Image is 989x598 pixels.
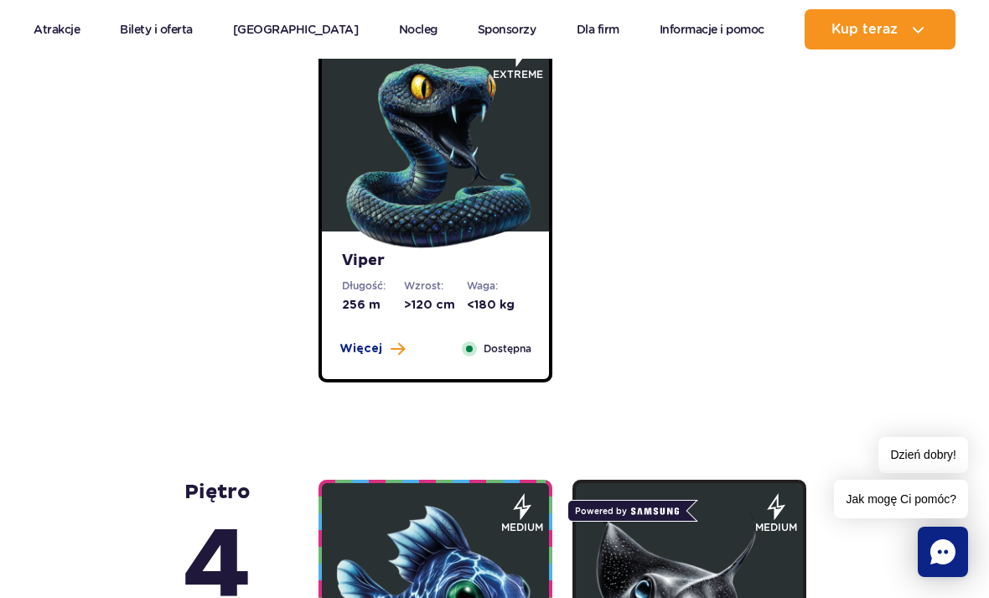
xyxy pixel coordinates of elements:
span: Dostępna [484,341,531,357]
a: Dla firm [577,9,619,49]
span: Dzień dobry! [878,437,968,473]
span: medium [755,520,797,535]
span: extreme [493,67,543,82]
span: Więcej [339,341,382,357]
a: Nocleg [399,9,438,49]
div: Chat [918,527,968,577]
dd: <180 kg [467,297,529,314]
a: Atrakcje [34,9,80,49]
img: 683e9da1f380d703171350.png [335,51,536,252]
a: Bilety i oferta [120,9,193,49]
dd: 256 m [342,297,404,314]
span: Powered by [567,500,686,522]
a: [GEOGRAPHIC_DATA] [233,9,359,49]
button: Kup teraz [805,9,955,49]
span: Jak mogę Ci pomóc? [834,480,968,518]
a: Informacje i pomoc [660,9,764,49]
span: medium [501,520,543,535]
dt: Waga: [467,278,529,294]
strong: Viper [342,252,529,270]
span: Kup teraz [831,22,898,37]
dt: Długość: [342,278,404,294]
dd: >120 cm [404,297,466,314]
dt: Wzrost: [404,278,466,294]
a: Sponsorzy [478,9,536,49]
button: Więcej [339,341,405,357]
